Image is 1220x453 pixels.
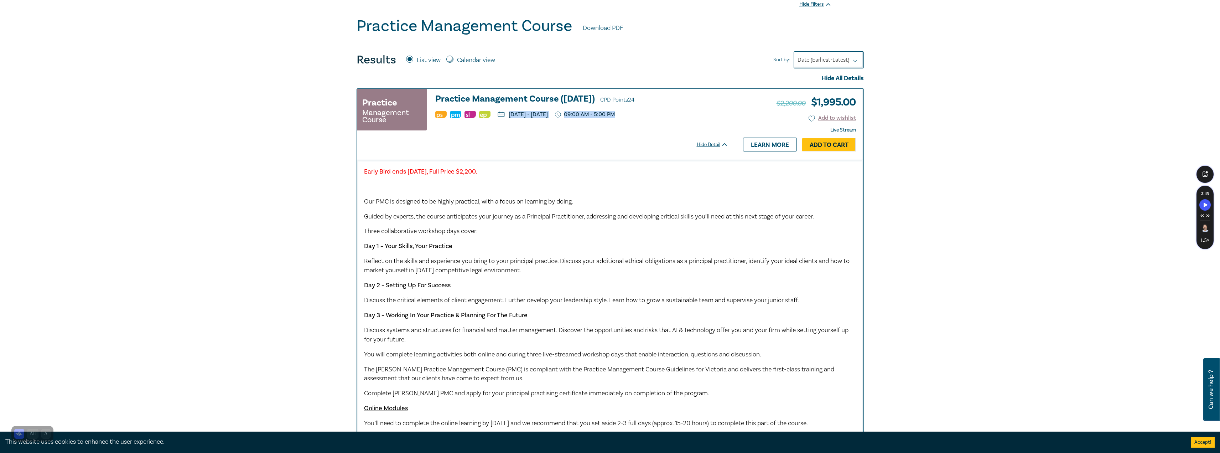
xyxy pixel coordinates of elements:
button: Accept cookies [1191,437,1215,448]
strong: Early Bird ends [DATE], Full Price $2,200. [364,168,477,176]
a: Add to Cart [802,138,856,151]
span: Sort by: [773,56,790,64]
span: Can we help ? [1208,362,1214,417]
span: Our PMC is designed to be highly practical, with a focus on learning by doing. [364,197,573,206]
span: Reflect on the skills and experience you bring to your principal practice. Discuss your additiona... [364,257,850,274]
strong: Day 3 – Working In Your Practice & Planning For The Future [364,311,528,319]
div: Hide Filters [799,1,831,8]
span: You will complete learning activities both online and during three live-streamed workshop days th... [364,350,761,359]
span: The [PERSON_NAME] Practice Management Course (PMC) is compliant with the Practice Management Cour... [364,365,834,383]
span: Discuss the critical elements of client engagement. Further develop your leadership style. Learn ... [364,296,799,304]
img: Substantive Law [464,111,476,118]
p: 09:00 AM - 5:00 PM [555,111,615,118]
img: Ethics & Professional Responsibility [479,111,490,118]
img: Practice Management & Business Skills [450,111,461,118]
span: You’ll need to complete the online learning by [DATE] and we recommend that you set aside 2-3 ful... [364,419,808,427]
span: Complete [PERSON_NAME] PMC and apply for your principal practising certificate immediately on com... [364,389,709,397]
div: This website uses cookies to enhance the user experience. [5,437,1180,447]
small: Management Course [362,109,421,123]
h3: Practice Management Course ([DATE]) [435,94,728,105]
h1: Practice Management Course [357,17,572,35]
label: List view [417,56,441,65]
h3: Practice [362,96,397,109]
a: Learn more [743,138,797,151]
span: Three collaborative workshop days cover: [364,227,478,235]
strong: Day 1 – Your Skills, Your Practice [364,242,452,250]
div: Hide Detail [697,141,736,148]
u: Online Modules [364,404,408,412]
div: Hide All Details [357,74,864,83]
strong: Day 2 – Setting Up For Success [364,281,451,289]
button: Add to wishlist [809,114,856,122]
a: Practice Management Course ([DATE]) CPD Points24 [435,94,728,105]
span: Guided by experts, the course anticipates your journey as a Principal Practitioner, addressing an... [364,212,814,221]
span: Discuss systems and structures for financial and matter management. Discover the opportunities an... [364,326,848,344]
strong: Live Stream [830,127,856,133]
label: Calendar view [457,56,495,65]
span: CPD Points 24 [600,96,634,103]
a: Download PDF [583,24,623,33]
p: [DATE] - [DATE] [498,112,548,117]
h4: Results [357,53,396,67]
img: Professional Skills [435,111,447,118]
input: Sort by [798,56,799,64]
span: $2,200.00 [777,99,806,108]
h3: $ 1,995.00 [777,94,856,110]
